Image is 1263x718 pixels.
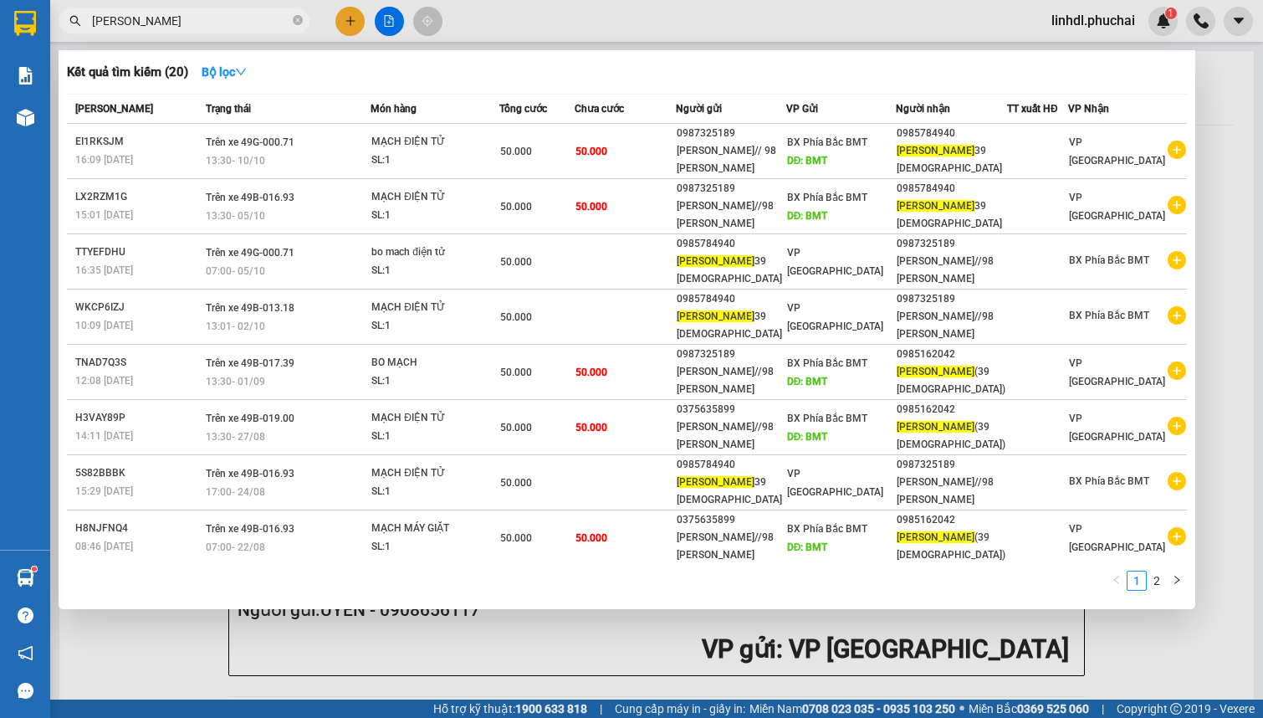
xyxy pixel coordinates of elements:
span: DĐ: BMT [787,210,828,222]
span: 07:00 - 05/10 [206,265,265,277]
span: plus-circle [1168,196,1186,214]
div: 0375635899 [677,401,785,418]
div: H8NJFNQ4 [75,520,201,537]
span: 50.000 [500,477,532,489]
span: DĐ: BMT [787,155,828,167]
span: plus-circle [1168,141,1186,159]
img: warehouse-icon [17,569,34,587]
img: logo-vxr [14,11,36,36]
span: BX Phía Bắc BMT [1069,254,1149,266]
div: MẠCH MÁY GIẶT [371,520,497,538]
li: Next Page [1167,571,1187,591]
h3: Kết quả tìm kiếm ( 20 ) [67,64,188,81]
div: TNAD7Q3S [75,354,201,372]
span: [PERSON_NAME] [677,310,754,322]
div: (39 [DEMOGRAPHIC_DATA]) [897,363,1006,398]
span: VP Gửi [786,103,818,115]
span: plus-circle [1168,306,1186,325]
span: plus-circle [1168,362,1186,380]
span: DĐ: BMT [787,376,828,387]
div: 0985162042 [897,511,1006,529]
span: [PERSON_NAME] [897,145,974,156]
span: 08:46 [DATE] [75,541,133,552]
span: 50.000 [575,201,607,213]
span: 14:11 [DATE] [75,430,133,442]
span: 13:01 - 02/10 [206,321,265,332]
div: 0985784940 [897,180,1006,197]
div: 39 [DEMOGRAPHIC_DATA] [897,142,1006,177]
div: TTYEFDHU [75,244,201,261]
div: 0375635899 [677,511,785,529]
div: [PERSON_NAME]//98 [PERSON_NAME] [897,253,1006,288]
li: 2 [1147,571,1167,591]
span: VP [GEOGRAPHIC_DATA] [1069,523,1165,553]
div: SL: 1 [371,207,497,225]
div: MẠCH ĐIỆN TỬ [371,133,497,151]
span: BX Phía Bắc BMT [787,523,867,535]
div: WKCP6IZJ [75,299,201,316]
strong: Bộ lọc [202,65,247,79]
div: 0987325189 [897,456,1006,474]
span: BX Phía Bắc BMT [787,413,867,424]
span: [PERSON_NAME] [897,421,974,433]
div: SL: 1 [371,428,497,446]
div: 39 [DEMOGRAPHIC_DATA] [897,197,1006,233]
div: MẠCH ĐIỆN TỬ [371,299,497,317]
span: Người gửi [676,103,722,115]
img: warehouse-icon [17,109,34,126]
span: 17:00 - 24/08 [206,486,265,498]
span: 50.000 [575,367,607,378]
span: BX Phía Bắc BMT [1069,310,1149,321]
span: VP [GEOGRAPHIC_DATA] [1069,413,1165,443]
div: [PERSON_NAME]// 98 [PERSON_NAME] [677,142,785,177]
span: [PERSON_NAME] [897,366,974,377]
span: close-circle [293,15,303,25]
input: Tìm tên, số ĐT hoặc mã đơn [92,12,289,30]
div: [PERSON_NAME]//98 [PERSON_NAME] [677,418,785,454]
div: SL: 1 [371,262,497,280]
a: 2 [1148,572,1166,590]
span: plus-circle [1168,417,1186,435]
button: left [1107,571,1127,591]
span: Tổng cước [499,103,547,115]
div: 0985162042 [897,401,1006,418]
div: 0985162042 [897,346,1006,363]
div: BO MẠCH [371,354,497,372]
div: (39 [DEMOGRAPHIC_DATA]) [897,529,1006,564]
div: (39 [DEMOGRAPHIC_DATA]) [897,418,1006,454]
span: search [69,15,81,27]
span: close-circle [293,13,303,29]
span: Người nhận [896,103,950,115]
div: SL: 1 [371,372,497,391]
span: 50.000 [500,201,532,213]
span: Trên xe 49B-017.39 [206,357,294,369]
div: 0985784940 [677,235,785,253]
div: MẠCH ĐIỆN TỬ [371,188,497,207]
span: plus-circle [1168,472,1186,490]
button: right [1167,571,1187,591]
span: BX Phía Bắc BMT [787,192,867,203]
div: 0985784940 [677,456,785,474]
span: BX Phía Bắc BMT [787,357,867,369]
span: 13:30 - 05/10 [206,210,265,222]
span: 10:09 [DATE] [75,320,133,331]
span: VP [GEOGRAPHIC_DATA] [787,302,883,332]
span: Trên xe 49G-000.71 [206,247,294,259]
div: LX2RZM1G [75,188,201,206]
span: Trên xe 49G-000.71 [206,136,294,148]
span: Trên xe 49B-016.93 [206,468,294,480]
div: 0985784940 [677,290,785,308]
span: 50.000 [575,422,607,433]
span: VP [GEOGRAPHIC_DATA] [1069,357,1165,387]
span: Món hàng [371,103,417,115]
span: 50.000 [575,146,607,157]
span: [PERSON_NAME] [75,103,153,115]
img: solution-icon [17,67,34,85]
span: 50.000 [500,532,532,544]
span: [PERSON_NAME] [897,200,974,212]
span: 12:08 [DATE] [75,375,133,387]
span: 13:30 - 01/09 [206,376,265,387]
div: [PERSON_NAME]//98 [PERSON_NAME] [897,474,1006,509]
span: VP Nhận [1068,103,1109,115]
div: SL: 1 [371,317,497,336]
